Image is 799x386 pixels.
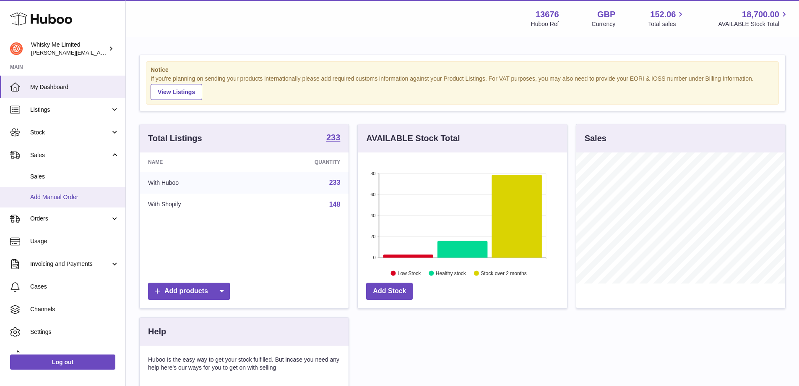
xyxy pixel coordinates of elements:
[30,215,110,223] span: Orders
[30,129,110,137] span: Stock
[371,192,376,197] text: 60
[30,83,119,91] span: My Dashboard
[31,41,107,57] div: Whisky Me Limited
[148,326,166,337] h3: Help
[140,194,252,215] td: With Shopify
[30,173,119,181] span: Sales
[30,260,110,268] span: Invoicing and Payments
[140,172,252,194] td: With Huboo
[30,351,119,359] span: Returns
[30,193,119,201] span: Add Manual Order
[329,201,341,208] a: 148
[742,9,779,20] span: 18,700.00
[648,20,685,28] span: Total sales
[30,305,119,313] span: Channels
[531,20,559,28] div: Huboo Ref
[373,255,376,260] text: 0
[366,133,460,144] h3: AVAILABLE Stock Total
[30,106,110,114] span: Listings
[597,9,615,20] strong: GBP
[30,283,119,291] span: Cases
[718,9,789,28] a: 18,700.00 AVAILABLE Stock Total
[148,356,340,372] p: Huboo is the easy way to get your stock fulfilled. But incase you need any help here's our ways f...
[718,20,789,28] span: AVAILABLE Stock Total
[326,133,340,143] a: 233
[252,152,349,172] th: Quantity
[366,283,413,300] a: Add Stock
[371,171,376,176] text: 80
[326,133,340,142] strong: 233
[10,42,23,55] img: frances@whiskyshop.com
[481,270,527,276] text: Stock over 2 months
[148,283,230,300] a: Add products
[398,270,421,276] text: Low Stock
[30,237,119,245] span: Usage
[371,234,376,239] text: 20
[536,9,559,20] strong: 13676
[151,66,774,74] strong: Notice
[585,133,606,144] h3: Sales
[140,152,252,172] th: Name
[592,20,616,28] div: Currency
[10,354,115,370] a: Log out
[31,49,168,56] span: [PERSON_NAME][EMAIL_ADDRESS][DOMAIN_NAME]
[151,84,202,100] a: View Listings
[30,151,110,159] span: Sales
[30,328,119,336] span: Settings
[151,75,774,100] div: If you're planning on sending your products internationally please add required customs informati...
[371,213,376,218] text: 40
[648,9,685,28] a: 152.06 Total sales
[329,179,341,186] a: 233
[436,270,466,276] text: Healthy stock
[148,133,202,144] h3: Total Listings
[650,9,676,20] span: 152.06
